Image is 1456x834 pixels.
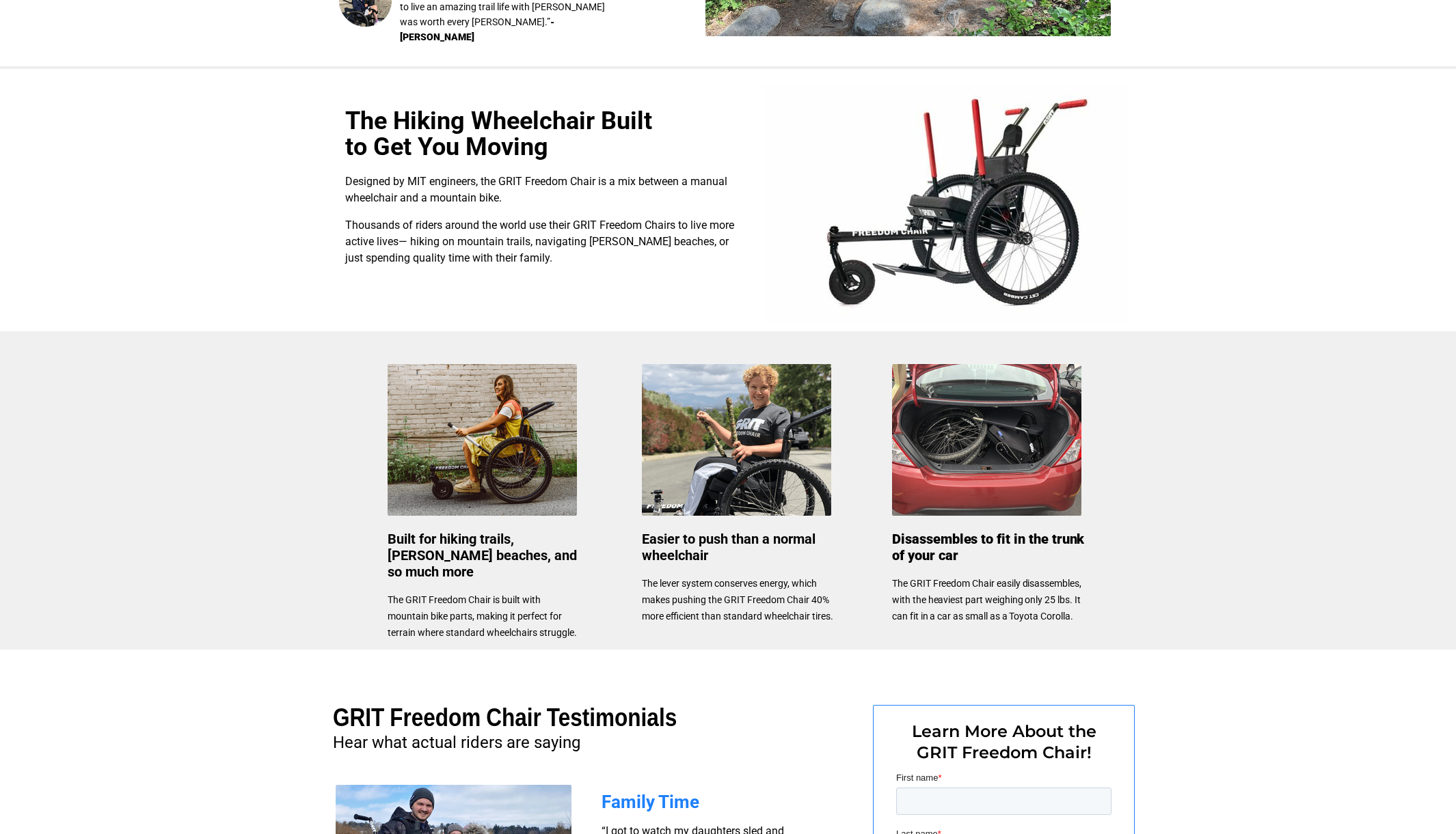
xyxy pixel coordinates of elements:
span: GRIT Freedom Chair Testimonials [333,704,677,732]
span: Family Time [602,792,699,812]
span: Learn More About the GRIT Freedom Chair! [912,721,1096,762]
span: Disassembles to fit in the trunk of your car [892,531,1084,564]
span: The GRIT Freedom Chair is built with mountain bike parts, making it perfect for terrain where sta... [388,594,577,638]
span: Hear what actual riders are saying [333,733,580,752]
span: Easier to push than a normal wheelchair [642,531,815,564]
span: The GRIT Freedom Chair easily disassembles, with the heaviest part weighing only 25 lbs. It can f... [892,578,1081,622]
span: The Hiking Wheelchair Built to Get You Moving [345,107,652,161]
span: Thousands of riders around the world use their GRIT Freedom Chairs to live more active lives— hik... [345,219,734,264]
span: Built for hiking trails, [PERSON_NAME] beaches, and so much more [388,531,577,580]
input: Get more information [49,330,166,356]
span: Designed by MIT engineers, the GRIT Freedom Chair is a mix between a manual wheelchair and a moun... [345,175,727,204]
span: The lever system conserves energy, which makes pushing the GRIT Freedom Chair 40% more efficient ... [642,578,833,622]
